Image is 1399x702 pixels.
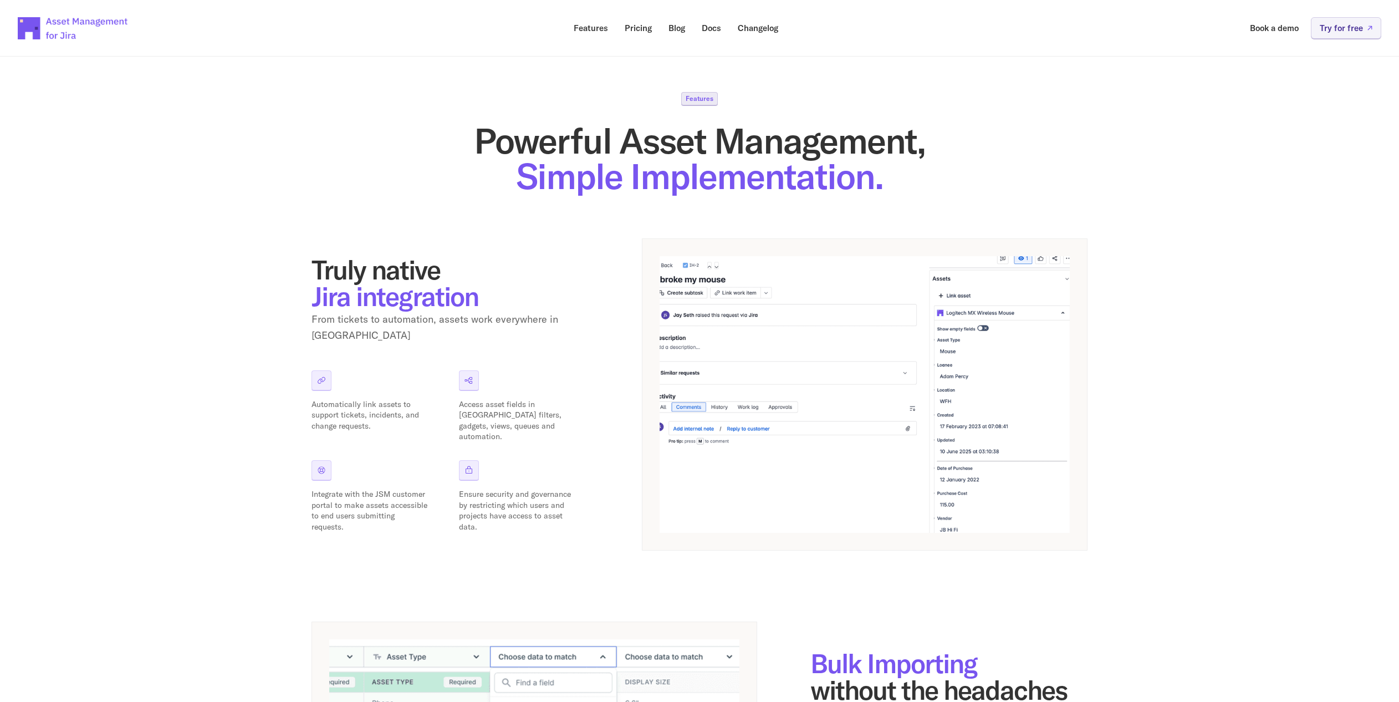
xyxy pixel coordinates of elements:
[574,24,608,32] p: Features
[459,489,575,532] p: Ensure security and governance by restricting which users and projects have access to asset data.
[312,312,589,344] p: From tickets to automation, assets work everywhere in [GEOGRAPHIC_DATA]
[1242,17,1306,39] a: Book a demo
[1250,24,1299,32] p: Book a demo
[661,17,693,39] a: Blog
[617,17,660,39] a: Pricing
[625,24,652,32] p: Pricing
[660,256,1070,533] img: App
[686,95,713,102] p: Features
[810,647,977,680] span: Bulk Importing
[730,17,786,39] a: Changelog
[566,17,616,39] a: Features
[312,399,428,432] p: Automatically link assets to support tickets, incidents, and change requests.
[1311,17,1381,39] a: Try for free
[694,17,729,39] a: Docs
[312,489,428,532] p: Integrate with the JSM customer portal to make assets accessible to end users submitting requests.
[516,154,883,199] span: Simple Implementation.
[1320,24,1363,32] p: Try for free
[312,123,1087,194] h1: Powerful Asset Management,
[702,24,721,32] p: Docs
[459,399,575,442] p: Access asset fields in [GEOGRAPHIC_DATA] filters, gadgets, views, queues and automation.
[738,24,778,32] p: Changelog
[668,24,685,32] p: Blog
[312,256,589,309] h2: Truly native
[312,279,478,313] span: Jira integration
